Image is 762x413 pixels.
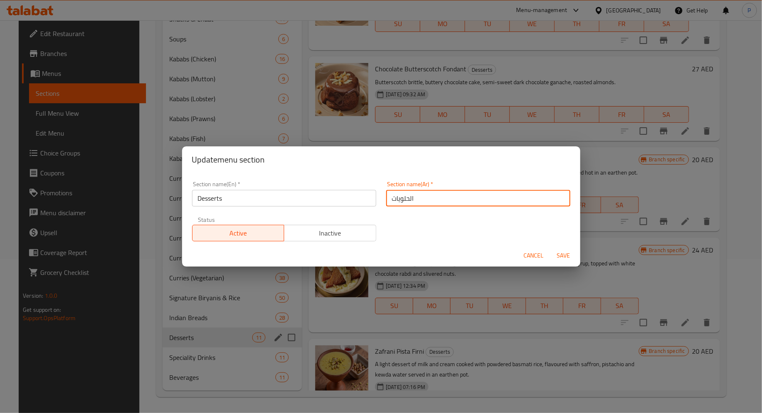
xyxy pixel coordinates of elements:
[284,225,376,241] button: Inactive
[554,250,574,261] span: Save
[386,190,570,206] input: Please enter section name(ar)
[192,190,376,206] input: Please enter section name(en)
[192,225,285,241] button: Active
[550,248,577,263] button: Save
[192,153,570,166] h2: Update menu section
[196,227,281,239] span: Active
[287,227,373,239] span: Inactive
[524,250,544,261] span: Cancel
[521,248,547,263] button: Cancel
